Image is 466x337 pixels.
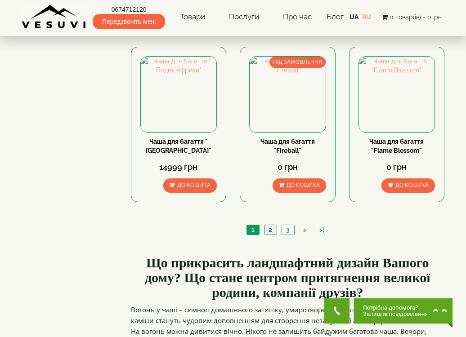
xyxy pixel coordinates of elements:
[22,4,87,29] img: Завод VESUVI
[131,304,445,326] p: Вогонь у чаші – символ домашнього затишку, умиротворення. Чаші для багаття, вуличні каміни станут...
[171,7,214,27] a: Товари
[362,13,371,21] a: RU
[363,305,428,311] span: Потрібна допомога?
[354,298,453,324] button: Chat button
[299,226,311,235] a: >
[369,138,424,154] a: Чаша для багаття "Flame Blossom"
[141,57,217,133] img: Чаша для багаття " Подих Африки"
[359,57,435,133] img: Чаша для багаття "Flame Blossom"
[264,225,277,235] a: 2
[287,182,320,188] span: До кошика
[395,182,429,188] span: До кошика
[315,226,329,235] a: >|
[363,311,428,317] span: Залиште повідомлення
[269,57,326,68] span: ПІД ЗАМОВЛЕННЯ
[349,13,358,21] a: UA
[93,14,165,29] span: Передзвоніть мені
[250,57,326,133] img: Чаша для багаття "Fireball"
[379,12,444,22] button: 0 товар(ів) - 0грн
[390,13,442,21] span: 0 товар(ів) - 0грн
[324,298,349,324] button: Get Call button
[251,226,255,233] span: 1
[381,178,435,192] button: До кошика
[163,178,217,192] button: До кошика
[93,5,165,14] a: 0674712120
[220,7,268,27] a: Послуги
[282,225,294,235] a: 3
[249,161,326,173] div: 0 грн
[140,161,217,173] div: 14999 грн
[358,161,435,173] div: 0 грн
[131,255,445,300] h2: Що прикрасить ландшафтний дизайн Вашого дому? Що стане центром притягнення великої родини, компан...
[146,138,211,154] a: Чаша для багаття " [GEOGRAPHIC_DATA]"
[177,182,211,188] span: До кошика
[274,7,321,27] a: Про нас
[260,138,315,154] a: Чаша для багаття "Fireball"
[327,12,344,21] a: Блог
[273,178,326,192] button: До кошика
